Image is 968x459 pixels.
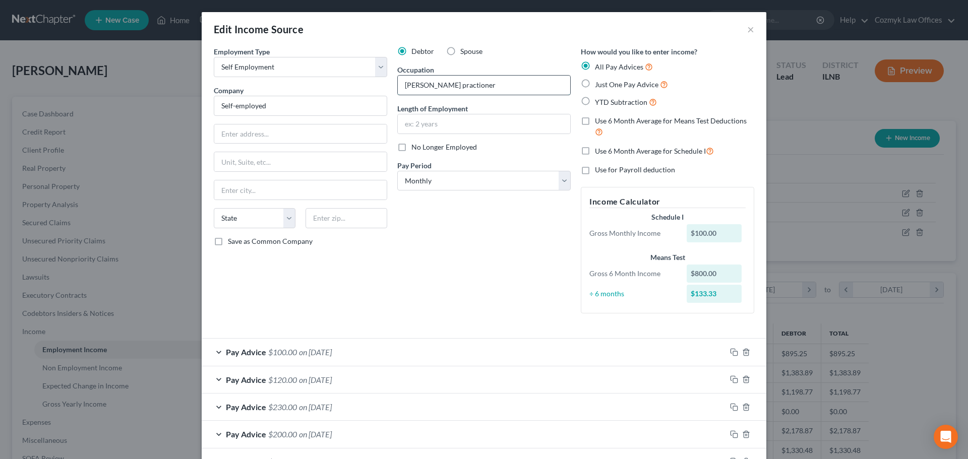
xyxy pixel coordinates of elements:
div: Means Test [589,252,746,263]
span: No Longer Employed [411,143,477,151]
span: Pay Advice [226,347,266,357]
span: Just One Pay Advice [595,80,658,89]
span: YTD Subtraction [595,98,647,106]
h5: Income Calculator [589,195,746,208]
span: Employment Type [214,47,270,56]
span: $120.00 [268,375,297,384]
input: ex: 2 years [398,114,570,134]
label: How would you like to enter income? [581,46,697,57]
input: Enter zip... [306,208,387,228]
span: $230.00 [268,402,297,412]
input: Unit, Suite, etc... [214,152,387,171]
div: $100.00 [687,224,742,242]
span: Use 6 Month Average for Means Test Deductions [595,116,747,125]
span: All Pay Advices [595,62,643,71]
span: on [DATE] [299,429,332,439]
span: on [DATE] [299,347,332,357]
span: $100.00 [268,347,297,357]
div: Gross 6 Month Income [584,269,682,279]
div: Open Intercom Messenger [934,425,958,449]
div: Schedule I [589,212,746,222]
span: Pay Advice [226,375,266,384]
span: Company [214,86,244,95]
span: Pay Advice [226,429,266,439]
input: Enter city... [214,180,387,200]
div: ÷ 6 months [584,289,682,299]
span: Spouse [460,47,482,55]
input: Enter address... [214,124,387,144]
span: on [DATE] [299,375,332,384]
span: Pay Period [397,161,432,170]
span: Use 6 Month Average for Schedule I [595,147,706,155]
input: Search company by name... [214,96,387,116]
span: $200.00 [268,429,297,439]
span: on [DATE] [299,402,332,412]
button: × [747,23,754,35]
span: Save as Common Company [228,237,313,245]
div: Gross Monthly Income [584,228,682,238]
div: Edit Income Source [214,22,304,36]
label: Occupation [397,64,434,75]
span: Pay Advice [226,402,266,412]
div: $133.33 [687,285,742,303]
span: Use for Payroll deduction [595,165,675,174]
label: Length of Employment [397,103,468,114]
span: Debtor [411,47,434,55]
div: $800.00 [687,265,742,283]
input: -- [398,76,570,95]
